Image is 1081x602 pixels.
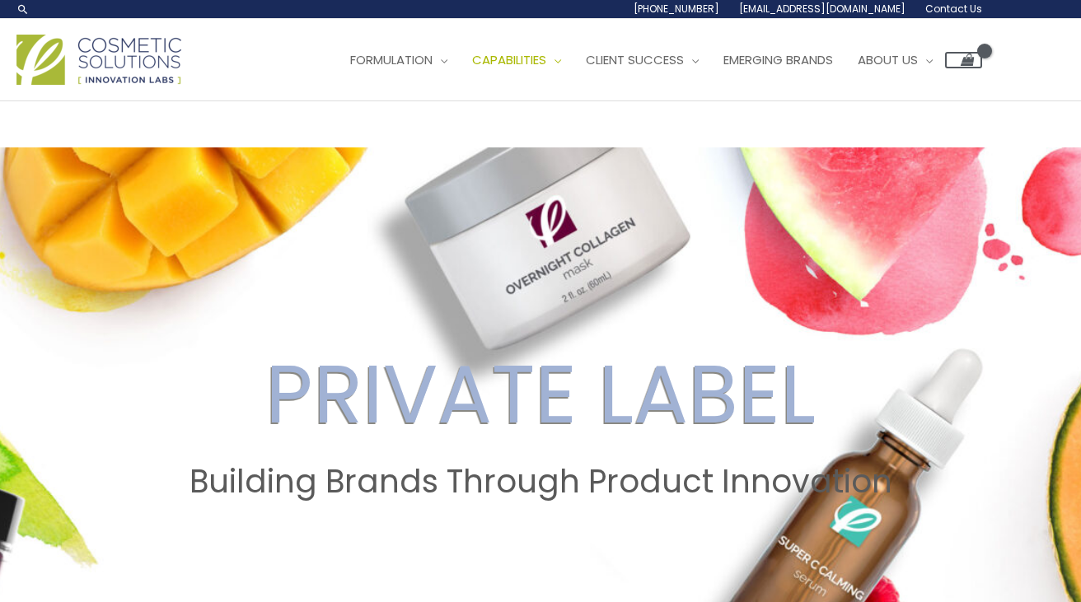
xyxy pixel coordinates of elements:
span: [EMAIL_ADDRESS][DOMAIN_NAME] [739,2,906,16]
span: Contact Us [925,2,982,16]
span: [PHONE_NUMBER] [634,2,719,16]
span: Emerging Brands [723,51,833,68]
span: Formulation [350,51,433,68]
nav: Site Navigation [325,35,982,85]
a: View Shopping Cart, empty [945,52,982,68]
span: About Us [858,51,918,68]
a: Formulation [338,35,460,85]
a: Client Success [573,35,711,85]
img: Cosmetic Solutions Logo [16,35,181,85]
a: Capabilities [460,35,573,85]
h2: Building Brands Through Product Innovation [16,463,1065,501]
span: Capabilities [472,51,546,68]
a: Search icon link [16,2,30,16]
a: About Us [845,35,945,85]
h2: PRIVATE LABEL [16,346,1065,443]
a: Emerging Brands [711,35,845,85]
span: Client Success [586,51,684,68]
